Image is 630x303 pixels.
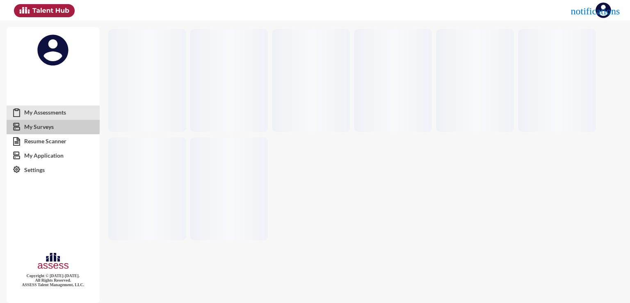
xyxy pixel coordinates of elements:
a: Resume Scanner [7,134,100,149]
mat-icon: notifications [571,6,580,16]
a: My Application [7,148,100,163]
a: My Surveys [7,119,100,134]
p: Copyright © [DATE]-[DATE]. All Rights Reserved. ASSESS Talent Management, LLC. [7,273,100,287]
a: Settings [7,163,100,177]
a: My Assessments [7,105,100,120]
img: defaultimage.svg [37,34,69,67]
img: assesscompany-logo.png [37,252,69,272]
